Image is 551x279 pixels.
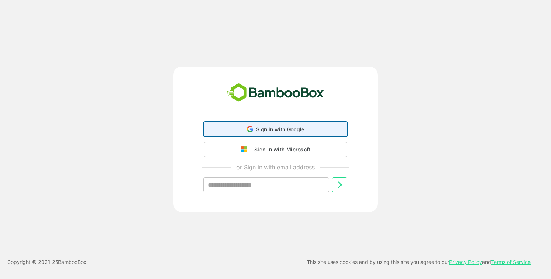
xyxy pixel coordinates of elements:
img: google [241,146,251,153]
span: Sign in with Google [256,126,305,132]
img: bamboobox [223,81,328,105]
a: Terms of Service [491,259,531,265]
p: or Sign in with email address [236,163,315,171]
div: Sign in with Google [204,122,347,136]
p: This site uses cookies and by using this site you agree to our and [307,258,531,266]
p: Copyright © 2021- 25 BambooBox [7,258,86,266]
div: Sign in with Microsoft [251,145,310,154]
a: Privacy Policy [449,259,482,265]
button: Sign in with Microsoft [204,142,347,157]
